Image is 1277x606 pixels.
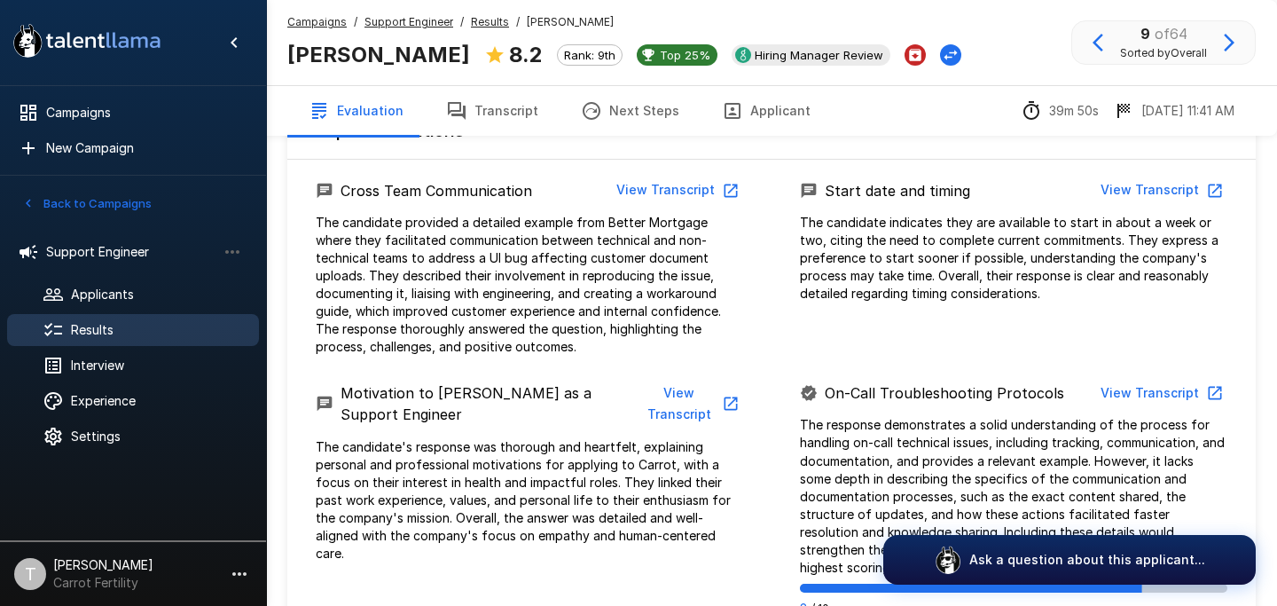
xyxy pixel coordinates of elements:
span: Sorted by Overall [1120,44,1207,62]
p: Start date and timing [825,180,970,201]
button: Applicant [701,86,832,136]
button: Ask a question about this applicant... [883,535,1256,585]
button: Change Stage [940,44,961,66]
u: Results [471,15,509,28]
button: View Transcript [609,174,743,207]
b: [PERSON_NAME] [287,42,470,67]
u: Campaigns [287,15,347,28]
p: Cross Team Communication [341,180,532,201]
p: The candidate's response was thorough and heartfelt, explaining personal and professional motivat... [316,438,743,563]
div: View profile in Greenhouse [732,44,890,66]
p: 39m 50s [1049,102,1099,120]
button: View Transcript [1093,174,1227,207]
span: of 64 [1155,25,1187,43]
button: View Transcript [637,377,744,431]
p: Motivation to [PERSON_NAME] as a Support Engineer [341,382,637,425]
p: On-Call Troubleshooting Protocols [825,382,1064,404]
div: The time between starting and completing the interview [1021,100,1099,122]
span: / [460,13,464,31]
button: Next Steps [560,86,701,136]
span: / [354,13,357,31]
button: Archive Applicant [905,44,926,66]
p: [DATE] 11:41 AM [1141,102,1234,120]
b: 8.2 [509,42,543,67]
b: 9 [1140,25,1150,43]
div: The date and time when the interview was completed [1113,100,1234,122]
button: View Transcript [1093,377,1227,410]
p: The response demonstrates a solid understanding of the process for handling on-call technical iss... [800,416,1227,576]
span: [PERSON_NAME] [527,13,614,31]
button: Transcript [425,86,560,136]
span: Hiring Manager Review [748,48,890,62]
img: greenhouse_logo.jpeg [735,47,751,63]
u: Support Engineer [364,15,453,28]
span: Rank: 9th [558,48,622,62]
p: The candidate indicates they are available to start in about a week or two, citing the need to co... [800,214,1227,303]
button: Evaluation [287,86,425,136]
img: logo_glasses@2x.png [934,546,962,574]
p: The candidate provided a detailed example from Better Mortgage where they facilitated communicati... [316,214,743,356]
span: Top 25% [653,48,717,62]
p: Ask a question about this applicant... [969,551,1205,569]
span: / [516,13,520,31]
